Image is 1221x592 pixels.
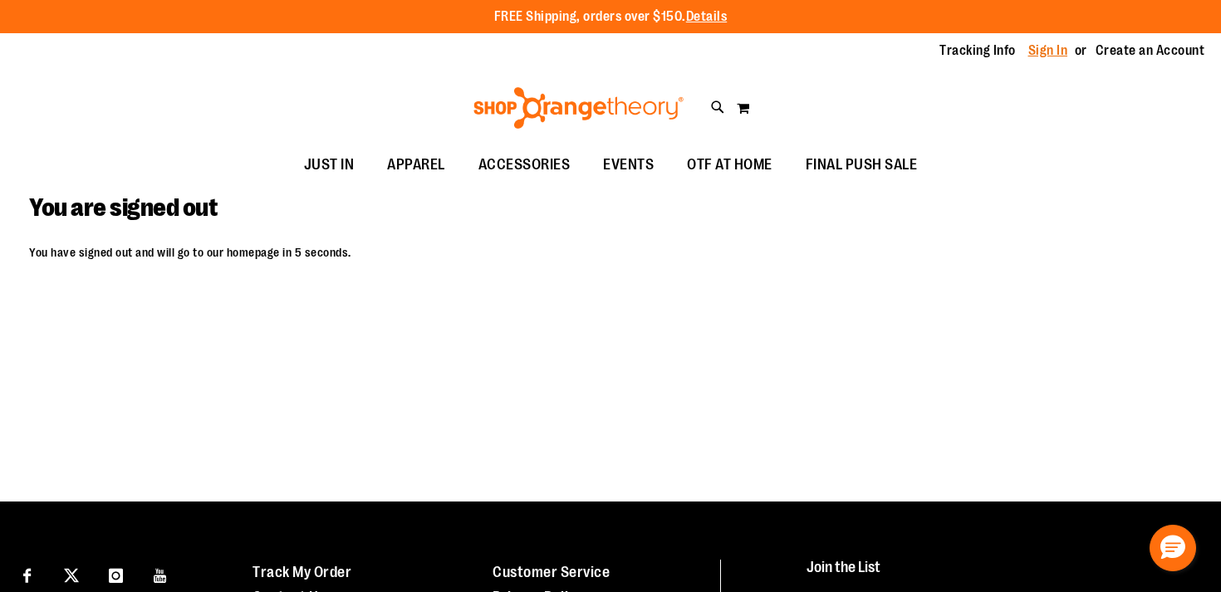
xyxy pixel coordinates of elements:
img: Shop Orangetheory [471,87,686,129]
span: FINAL PUSH SALE [806,146,918,183]
a: ACCESSORIES [462,146,587,184]
span: OTF AT HOME [687,146,772,183]
a: OTF AT HOME [670,146,789,184]
span: ACCESSORIES [478,146,571,183]
a: Customer Service [493,564,610,580]
span: APPAREL [387,146,445,183]
a: FINAL PUSH SALE [789,146,934,184]
a: Visit our Instagram page [101,560,130,589]
button: Hello, have a question? Let’s chat. [1150,525,1196,571]
span: You are signed out [29,193,217,222]
span: EVENTS [603,146,654,183]
a: Create an Account [1096,42,1205,60]
p: You have signed out and will go to our homepage in 5 seconds. [29,244,1192,261]
h4: Join the List [807,560,1189,590]
a: Sign In [1028,42,1068,60]
img: Twitter [64,568,79,583]
a: Track My Order [253,564,351,580]
a: EVENTS [586,146,670,184]
span: JUST IN [304,146,355,183]
a: Visit our Facebook page [12,560,42,589]
a: Tracking Info [939,42,1016,60]
a: APPAREL [370,146,462,184]
p: FREE Shipping, orders over $150. [494,7,728,27]
a: Details [686,9,728,24]
a: Visit our Youtube page [146,560,175,589]
a: JUST IN [287,146,371,184]
a: Visit our X page [57,560,86,589]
